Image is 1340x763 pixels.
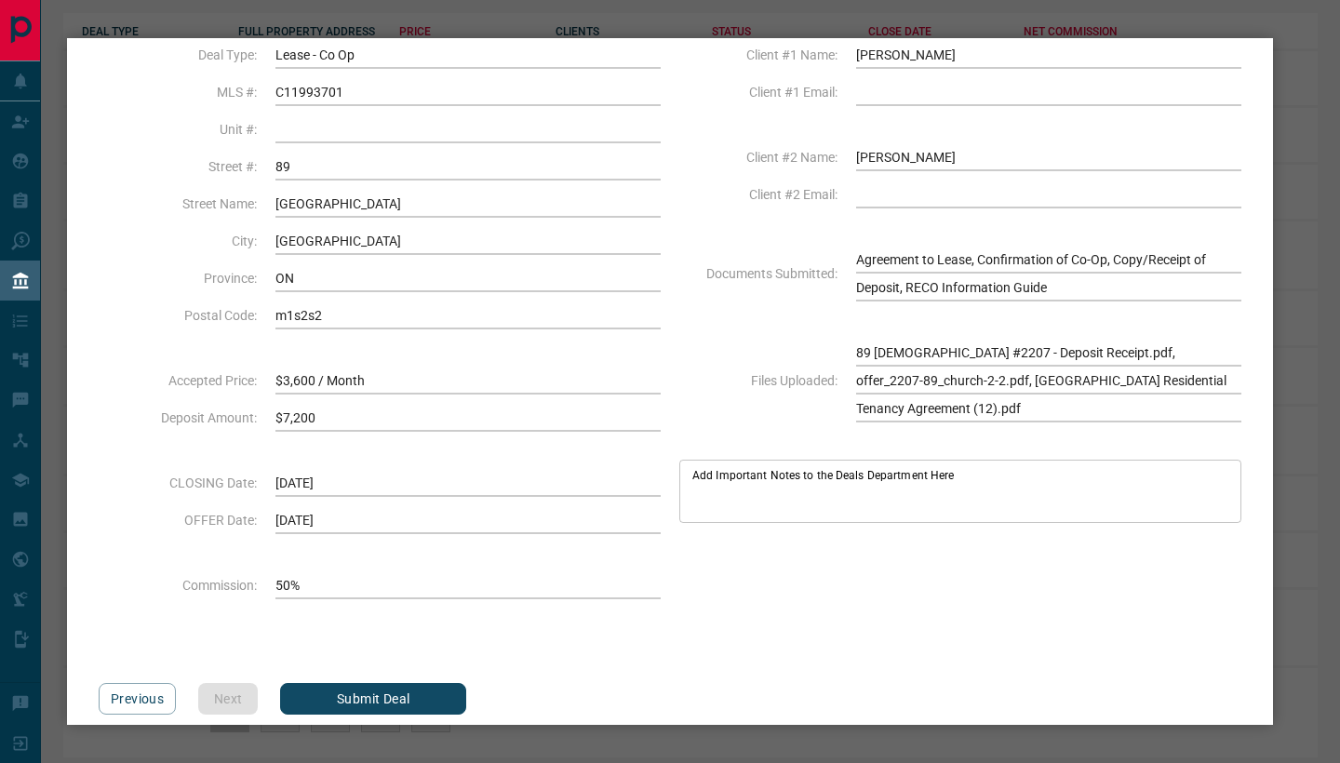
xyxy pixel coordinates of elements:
[99,196,257,211] span: Street Name
[275,301,661,329] span: m1s2s2
[679,373,837,388] span: Files Uploaded
[99,159,257,174] span: Street #
[99,683,176,715] button: Previous
[99,410,257,425] span: Deposit Amount
[99,122,257,137] span: Unit #
[275,469,661,497] span: [DATE]
[856,41,1241,69] span: [PERSON_NAME]
[275,264,661,292] span: ON
[280,683,466,715] button: Submit Deal
[275,367,661,395] span: $3,600 / Month
[856,339,1241,422] span: 89 [DEMOGRAPHIC_DATA] #2207 - Deposit Receipt.pdf, offer_2207-89_church-2-2.pdf, [GEOGRAPHIC_DATA...
[275,404,661,432] span: $7,200
[856,78,1241,106] span: Empty
[679,150,837,165] span: Client #2 Name
[99,271,257,286] span: Province
[99,578,257,593] span: Commission
[679,266,837,281] span: Documents Submitted
[679,85,837,100] span: Client #1 Email
[275,78,661,106] span: C11993701
[856,143,1241,171] span: [PERSON_NAME]
[275,506,661,534] span: [DATE]
[856,246,1241,301] span: Agreement to Lease, Confirmation of Co-Op, Copy/Receipt of Deposit, RECO Information Guide
[275,227,661,255] span: [GEOGRAPHIC_DATA]
[99,475,257,490] span: CLOSING Date
[99,47,257,62] span: Deal Type
[275,571,661,599] span: 50%
[99,513,257,528] span: OFFER Date
[99,234,257,248] span: City
[99,85,257,100] span: MLS #
[275,41,661,69] span: Lease - Co Op
[275,153,661,181] span: 89
[99,373,257,388] span: Accepted Price
[856,181,1241,208] span: Empty
[679,187,837,202] span: Client #2 Email
[275,115,661,143] span: Empty
[99,308,257,323] span: Postal Code
[679,47,837,62] span: Client #1 Name
[275,190,661,218] span: [GEOGRAPHIC_DATA]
